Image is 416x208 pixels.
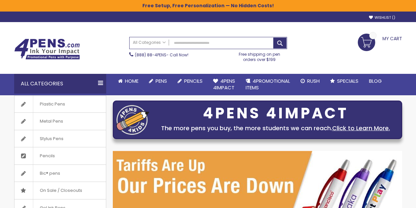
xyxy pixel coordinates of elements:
[153,124,399,133] div: The more pens you buy, the more students we can reach.
[33,182,89,199] span: On Sale / Closeouts
[337,77,358,84] span: Specials
[14,96,106,113] a: Plastic Pens
[295,74,325,88] a: Rush
[172,74,208,88] a: Pencils
[33,130,70,147] span: Stylus Pens
[14,74,106,94] div: All Categories
[33,113,70,130] span: Metal Pens
[116,105,149,135] img: four_pen_logo.png
[184,77,203,84] span: Pencils
[240,74,295,95] a: 4PROMOTIONALITEMS
[14,39,80,60] img: 4Pens Custom Pens and Promotional Products
[14,130,106,147] a: Stylus Pens
[33,165,67,182] span: Bic® pens
[14,165,106,182] a: Bic® pens
[133,40,166,45] span: All Categories
[125,77,138,84] span: Home
[332,124,390,132] a: Click to Learn More.
[135,52,188,58] span: - Call Now!
[130,37,169,48] a: All Categories
[208,74,240,95] a: 4Pens4impact
[153,106,399,120] div: 4PENS 4IMPACT
[14,113,106,130] a: Metal Pens
[156,77,167,84] span: Pens
[213,77,235,91] span: 4Pens 4impact
[144,74,172,88] a: Pens
[369,15,395,20] a: Wishlist
[33,96,72,113] span: Plastic Pens
[33,147,61,164] span: Pencils
[307,77,320,84] span: Rush
[364,74,387,88] a: Blog
[135,52,166,58] a: (888) 88-4PENS
[232,49,287,62] div: Free shipping on pen orders over $199
[113,74,144,88] a: Home
[14,147,106,164] a: Pencils
[14,182,106,199] a: On Sale / Closeouts
[246,77,290,91] span: 4PROMOTIONAL ITEMS
[369,77,382,84] span: Blog
[325,74,364,88] a: Specials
